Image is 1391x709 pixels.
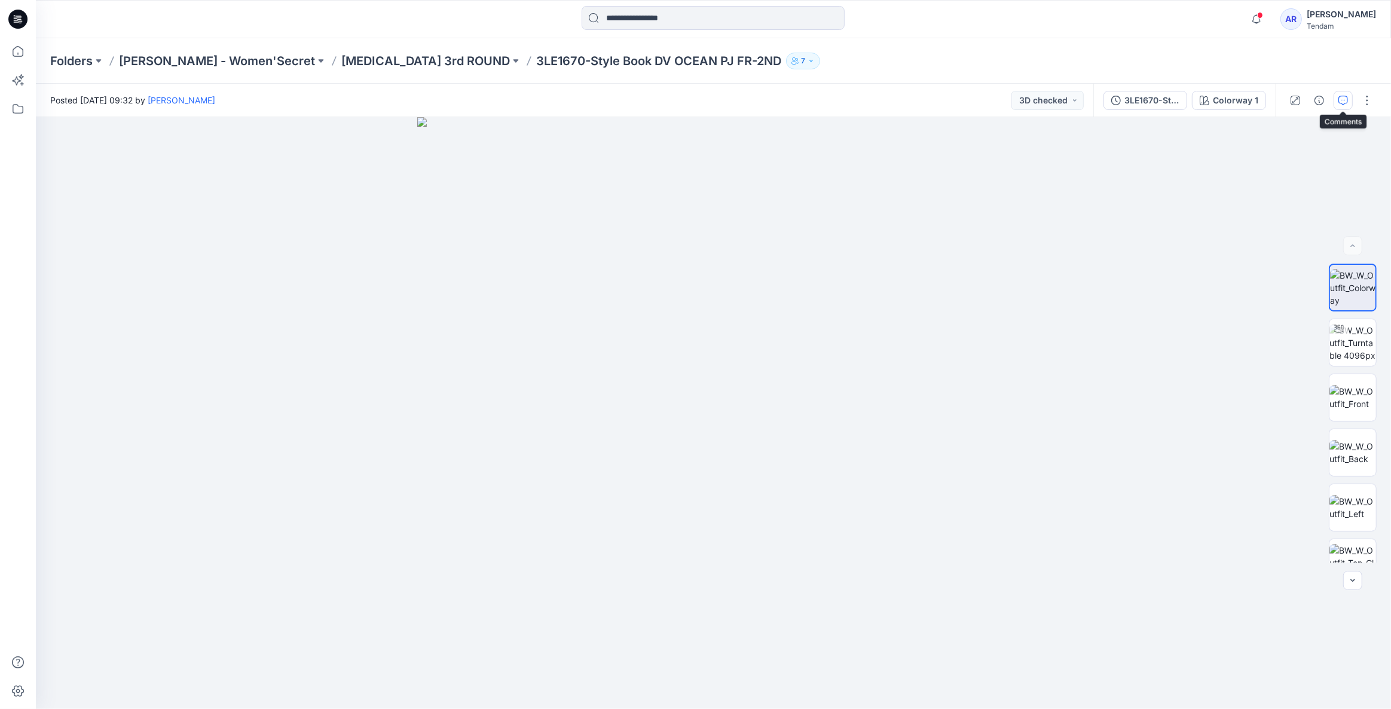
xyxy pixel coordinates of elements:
[1330,269,1375,307] img: BW_W_Outfit_Colorway
[148,95,215,105] a: [PERSON_NAME]
[1213,94,1258,107] div: Colorway 1
[1310,91,1329,110] button: Details
[1329,495,1376,520] img: BW_W_Outfit_Left
[1124,94,1179,107] div: 3LE1670-Style Book DV OCEAN PJ FR-2ND
[1192,91,1266,110] button: Colorway 1
[786,53,820,69] button: 7
[536,53,781,69] p: 3LE1670-Style Book DV OCEAN PJ FR-2ND
[1329,385,1376,410] img: BW_W_Outfit_Front
[417,117,1009,709] img: eyJhbGciOiJIUzI1NiIsImtpZCI6IjAiLCJzbHQiOiJzZXMiLCJ0eXAiOiJKV1QifQ.eyJkYXRhIjp7InR5cGUiOiJzdG9yYW...
[50,53,93,69] a: Folders
[1329,440,1376,465] img: BW_W_Outfit_Back
[1329,544,1376,582] img: BW_W_Outfit_Top_CloseUp
[1103,91,1187,110] button: 3LE1670-Style Book DV OCEAN PJ FR-2ND
[1280,8,1302,30] div: AR
[341,53,510,69] a: [MEDICAL_DATA] 3rd ROUND
[50,94,215,106] span: Posted [DATE] 09:32 by
[1307,7,1376,22] div: [PERSON_NAME]
[1329,324,1376,362] img: BW_W_Outfit_Turntable 4096px
[801,54,805,68] p: 7
[1307,22,1376,30] div: Tendam
[119,53,315,69] a: [PERSON_NAME] - Women'Secret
